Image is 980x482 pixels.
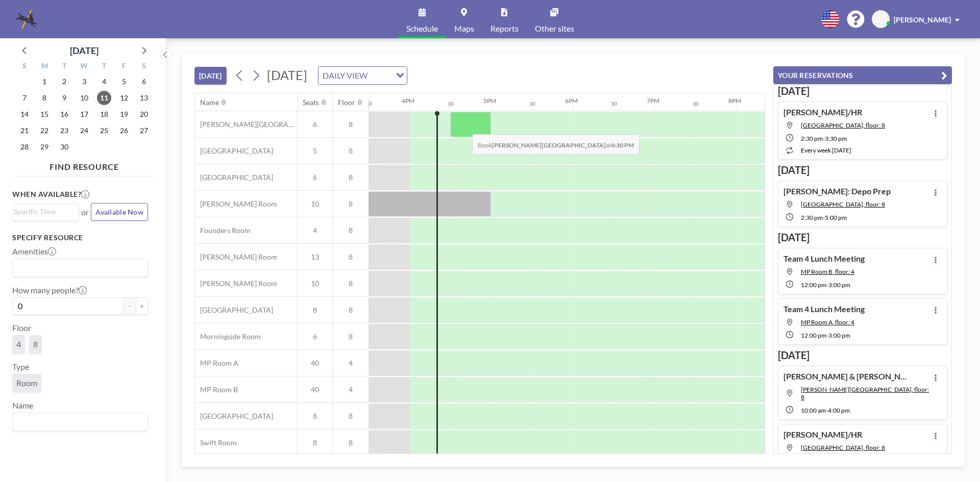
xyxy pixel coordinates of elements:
[12,233,148,242] h3: Specify resource
[195,306,273,315] span: [GEOGRAPHIC_DATA]
[267,67,307,83] span: [DATE]
[194,67,227,85] button: [DATE]
[783,107,862,117] h4: [PERSON_NAME]/HR
[894,15,951,24] span: [PERSON_NAME]
[75,60,94,73] div: W
[801,386,929,401] span: Ansley Room, floor: 8
[298,199,332,209] span: 10
[773,66,952,84] button: YOUR RESERVATIONS
[333,306,369,315] span: 8
[298,412,332,421] span: 8
[124,297,136,315] button: -
[195,120,297,129] span: [PERSON_NAME][GEOGRAPHIC_DATA]
[16,378,37,388] span: Room
[117,74,131,89] span: Friday, September 5, 2025
[77,123,91,138] span: Wednesday, September 24, 2025
[828,281,850,289] span: 3:00 PM
[94,60,114,73] div: T
[823,135,825,142] span: -
[57,140,71,154] span: Tuesday, September 30, 2025
[298,146,332,156] span: 5
[97,107,111,121] span: Thursday, September 18, 2025
[801,121,885,129] span: West End Room, floor: 8
[366,100,372,107] div: 30
[77,91,91,105] span: Wednesday, September 10, 2025
[91,203,148,221] button: Available Now
[333,279,369,288] span: 8
[333,359,369,368] span: 4
[318,67,407,84] div: Search for option
[12,323,31,333] label: Floor
[13,204,79,219] div: Search for option
[402,97,414,105] div: 4PM
[57,107,71,121] span: Tuesday, September 16, 2025
[57,91,71,105] span: Tuesday, September 9, 2025
[778,349,947,362] h3: [DATE]
[137,74,151,89] span: Saturday, September 6, 2025
[454,24,474,33] span: Maps
[12,400,33,411] label: Name
[321,69,370,82] span: DAILY VIEW
[825,135,847,142] span: 3:30 PM
[37,123,52,138] span: Monday, September 22, 2025
[826,281,828,289] span: -
[298,252,332,262] span: 13
[826,332,828,339] span: -
[14,415,142,428] input: Search for option
[333,385,369,394] span: 4
[298,120,332,129] span: 6
[17,123,32,138] span: Sunday, September 21, 2025
[37,107,52,121] span: Monday, September 15, 2025
[298,438,332,447] span: 8
[448,100,454,107] div: 30
[14,261,142,274] input: Search for option
[778,231,947,244] h3: [DATE]
[483,97,496,105] div: 5PM
[12,246,56,257] label: Amenities
[137,91,151,105] span: Saturday, September 13, 2025
[17,91,32,105] span: Sunday, September 7, 2025
[117,107,131,121] span: Friday, September 19, 2025
[200,98,219,107] div: Name
[333,226,369,235] span: 8
[828,332,850,339] span: 3:00 PM
[611,100,617,107] div: 30
[195,173,273,182] span: [GEOGRAPHIC_DATA]
[298,385,332,394] span: 40
[137,107,151,121] span: Saturday, September 20, 2025
[647,97,659,105] div: 7PM
[298,279,332,288] span: 10
[17,140,32,154] span: Sunday, September 28, 2025
[12,285,87,295] label: How many people?
[565,97,578,105] div: 6PM
[298,359,332,368] span: 40
[137,123,151,138] span: Saturday, September 27, 2025
[70,43,99,58] div: [DATE]
[81,207,89,217] span: or
[783,253,865,264] h4: Team 4 Lunch Meeting
[333,412,369,421] span: 8
[333,120,369,129] span: 8
[333,146,369,156] span: 8
[801,146,851,154] span: every week [DATE]
[491,24,519,33] span: Reports
[57,123,71,138] span: Tuesday, September 23, 2025
[778,85,947,97] h3: [DATE]
[778,164,947,176] h3: [DATE]
[298,226,332,235] span: 4
[529,100,535,107] div: 30
[195,252,277,262] span: [PERSON_NAME] Room
[14,206,73,217] input: Search for option
[97,74,111,89] span: Thursday, September 4, 2025
[35,60,55,73] div: M
[298,332,332,341] span: 6
[37,74,52,89] span: Monday, September 1, 2025
[333,199,369,209] span: 8
[95,208,143,216] span: Available Now
[801,200,885,208] span: West End Room, floor: 8
[828,407,850,414] span: 4:00 PM
[876,15,886,24] span: CD
[338,98,355,107] div: Floor
[823,214,825,221] span: -
[371,69,390,82] input: Search for option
